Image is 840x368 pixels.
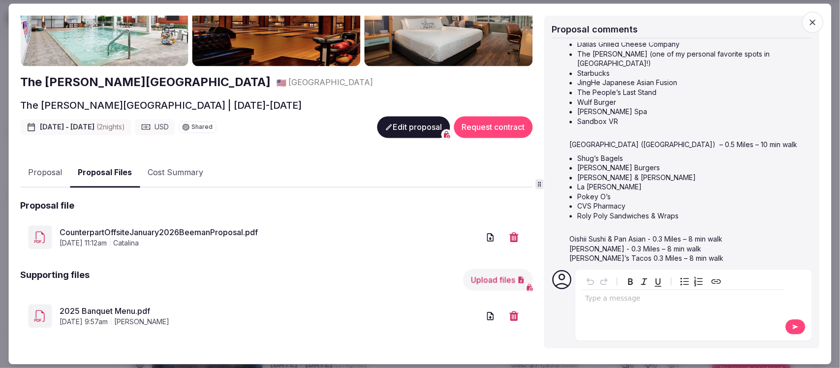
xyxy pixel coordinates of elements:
[60,306,479,317] a: 2025 Banquet Menu.pdf
[678,275,705,289] div: toggle group
[651,275,665,289] button: Underline
[569,235,810,245] p: Oishii Sushi & Pan Asian - 0.3 Miles – 8 min walk
[577,153,810,163] li: Shug’s Bagels
[40,123,125,132] span: [DATE] - [DATE]
[60,239,107,248] span: [DATE] 11:12am
[691,275,705,289] button: Numbered list
[377,116,450,138] button: Edit proposal
[577,117,810,126] li: Sandbox VR
[70,158,140,187] button: Proposal Files
[577,173,810,183] li: [PERSON_NAME] & [PERSON_NAME]
[569,254,810,264] p: [PERSON_NAME]’s Tacos 0.3 Miles – 8 min walk
[577,68,810,78] li: Starbucks
[623,275,637,289] button: Bold
[577,202,810,212] li: CVS Pharmacy
[577,39,810,49] li: Dallas Grilled Cheese Company
[140,159,211,187] button: Cost Summary
[20,269,90,290] h2: Supporting files
[114,317,169,327] span: [PERSON_NAME]
[709,275,723,289] button: Create link
[577,49,810,68] li: The [PERSON_NAME] (one of my personal favorite spots in [GEOGRAPHIC_DATA]!)
[20,74,271,91] a: The [PERSON_NAME][GEOGRAPHIC_DATA]
[135,119,175,135] div: USD
[113,239,139,248] span: Catalina
[678,275,691,289] button: Bulleted list
[577,212,810,221] li: Roly Poly Sandwiches & Wraps
[637,275,651,289] button: Italic
[277,77,286,87] span: 🇺🇸
[277,77,286,88] button: 🇺🇸
[569,140,810,150] p: [GEOGRAPHIC_DATA] ([GEOGRAPHIC_DATA]) – 0.5 Miles – 10 min walk
[20,199,74,212] h2: Proposal file
[577,107,810,117] li: [PERSON_NAME] Spa
[288,77,373,88] span: [GEOGRAPHIC_DATA]
[577,183,810,192] li: La [PERSON_NAME]
[454,116,532,138] button: Request contract
[463,269,532,290] button: Upload files
[20,98,302,112] h2: The [PERSON_NAME][GEOGRAPHIC_DATA] | [DATE]-[DATE]
[577,163,810,173] li: [PERSON_NAME] Burgers
[581,290,785,310] div: editable markdown
[96,123,125,131] span: ( 2 night s )
[569,244,810,254] p: [PERSON_NAME] - 0.3 Miles – 8 min walk
[552,24,638,34] span: Proposal comments
[20,159,70,187] button: Proposal
[577,192,810,202] li: Pokey O’s
[60,317,108,327] span: [DATE] 9:57am
[191,124,213,130] span: Shared
[577,97,810,107] li: Wulf Burger
[577,88,810,97] li: The People’s Last Stand
[60,227,479,239] a: CounterpartOffsiteJanuary2026BeemanProposal.pdf
[577,78,810,88] li: JingHe Japanese Asian Fusion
